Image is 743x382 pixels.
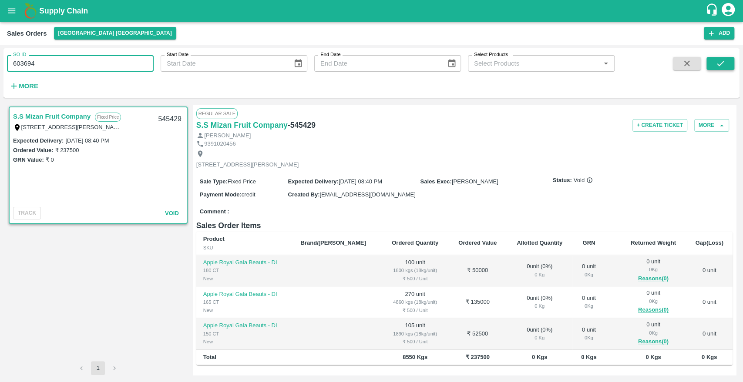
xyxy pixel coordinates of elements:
span: [DATE] 08:40 PM [339,178,382,185]
div: 0 unit [628,321,679,347]
label: Select Products [474,51,508,58]
div: 0 unit ( 0 %) [514,326,566,342]
label: Sales Exec : [420,178,452,185]
b: 0 Kgs [702,354,717,360]
strong: More [19,83,38,90]
td: ₹ 135000 [449,286,507,318]
span: [EMAIL_ADDRESS][DOMAIN_NAME] [319,191,415,198]
nav: pagination navigation [73,361,123,375]
input: End Date [314,55,440,72]
button: Add [704,27,734,40]
td: 0 unit [686,318,733,350]
b: 8550 Kgs [403,354,427,360]
div: 1890 kgs (18kg/unit) [389,330,442,338]
button: + Create Ticket [632,119,687,132]
button: Choose date [444,55,460,72]
div: ₹ 500 / Unit [389,275,442,282]
label: SO ID [13,51,26,58]
h6: - 545429 [288,119,316,131]
div: ₹ 500 / Unit [389,306,442,314]
a: S.S Mizan Fruit Company [13,111,91,122]
b: GRN [582,239,595,246]
div: 0 unit [628,289,679,315]
div: 0 Kg [628,266,679,273]
b: 0 Kgs [646,354,661,360]
div: customer-support [705,3,720,19]
span: [PERSON_NAME] [452,178,498,185]
label: Expected Delivery : [288,178,338,185]
div: 0 unit [628,258,679,284]
button: open drawer [2,1,22,21]
div: 0 Kg [579,271,598,279]
b: Ordered Quantity [392,239,438,246]
button: Reasons(0) [628,305,679,315]
div: 0 unit [579,262,598,279]
span: Void [574,176,593,185]
label: Start Date [167,51,188,58]
input: Start Date [161,55,286,72]
td: ₹ 50000 [449,255,507,287]
td: 105 unit [382,318,449,350]
div: New [203,306,287,314]
div: SKU [203,244,287,252]
input: Enter SO ID [7,55,154,72]
span: credit [242,191,256,198]
b: Ordered Value [458,239,497,246]
div: 0 Kg [514,334,566,342]
input: Select Products [471,58,598,69]
button: page 1 [91,361,105,375]
td: 270 unit [382,286,449,318]
div: 0 unit ( 0 %) [514,294,566,310]
p: [STREET_ADDRESS][PERSON_NAME] [196,161,299,169]
div: 0 unit ( 0 %) [514,262,566,279]
button: Reasons(0) [628,337,679,347]
div: 4860 kgs (18kg/unit) [389,298,442,306]
div: New [203,338,287,345]
b: Brand/[PERSON_NAME] [301,239,366,246]
label: ₹ 237500 [55,147,79,153]
div: 0 Kg [628,329,679,337]
b: Product [203,236,225,242]
a: Supply Chain [39,5,705,17]
div: 180 CT [203,266,287,274]
div: 545429 [153,109,186,130]
div: 150 CT [203,330,287,338]
div: New [203,275,287,282]
span: Void [165,210,179,216]
label: Ordered Value: [13,147,53,153]
div: 165 CT [203,298,287,306]
td: ₹ 52500 [449,318,507,350]
div: 0 Kg [514,302,566,310]
div: 0 Kg [628,297,679,305]
p: Fixed Price [95,113,121,122]
p: 9391020456 [204,140,235,148]
label: GRN Value: [13,156,44,163]
div: 0 Kg [579,334,598,342]
label: [DATE] 08:40 PM [65,137,109,144]
b: ₹ 237500 [466,354,490,360]
div: 0 unit [579,326,598,342]
div: ₹ 500 / Unit [389,338,442,345]
button: Open [600,58,612,69]
label: Status: [553,176,572,185]
img: logo [22,2,39,20]
a: S.S Mizan Fruit Company [196,119,288,131]
div: 1800 kgs (18kg/unit) [389,266,442,274]
div: account of current user [720,2,736,20]
td: 100 unit [382,255,449,287]
label: ₹ 0 [46,156,54,163]
p: Apple Royal Gala Beauts - DI [203,259,287,267]
button: Choose date [290,55,306,72]
label: Expected Delivery : [13,137,64,144]
div: 0 Kg [514,271,566,279]
b: Total [203,354,216,360]
label: End Date [320,51,340,58]
label: [STREET_ADDRESS][PERSON_NAME] [21,123,124,130]
b: Returned Weight [631,239,676,246]
p: Apple Royal Gala Beauts - DI [203,290,287,299]
span: Regular Sale [196,108,238,119]
button: More [694,119,729,132]
td: 0 unit [686,286,733,318]
button: More [7,79,40,93]
p: Apple Royal Gala Beauts - DI [203,322,287,330]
